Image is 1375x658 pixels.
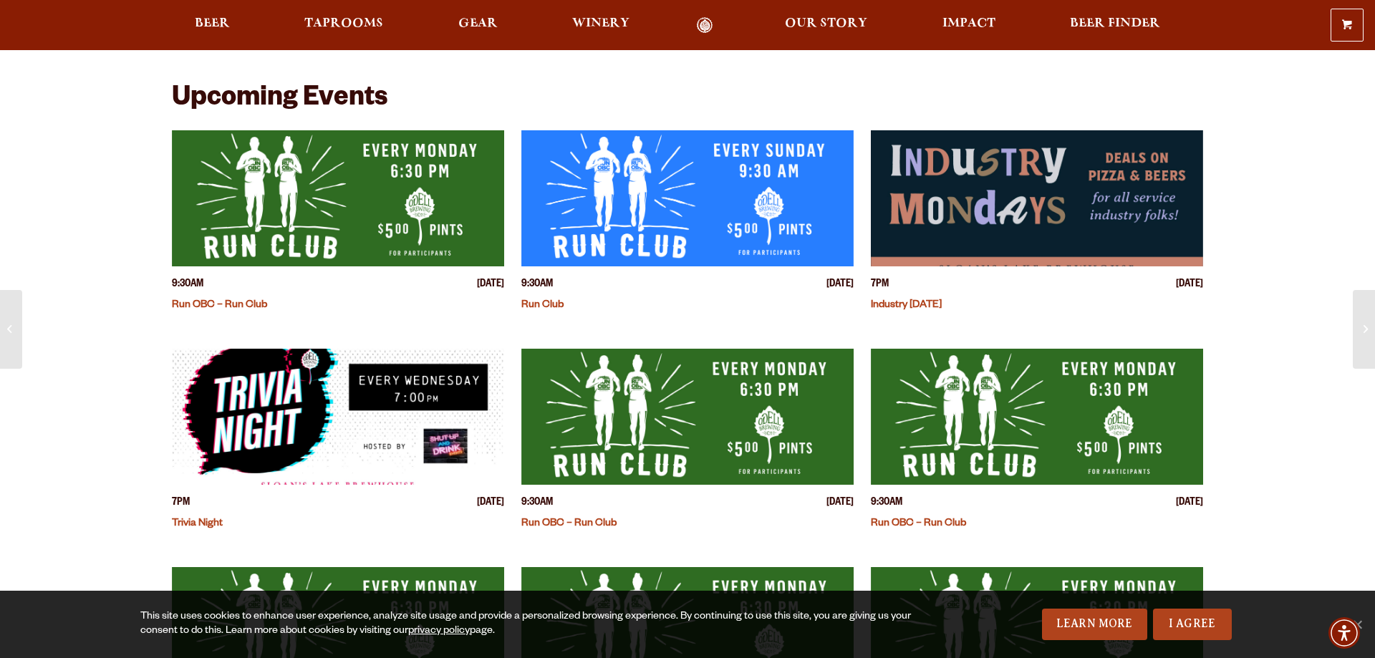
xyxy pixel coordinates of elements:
a: Odell Home [677,17,731,34]
span: Taprooms [304,18,383,29]
span: Our Story [785,18,867,29]
a: View event details [871,130,1203,266]
a: Industry [DATE] [871,300,942,311]
span: Beer [195,18,230,29]
a: View event details [172,349,504,485]
span: Impact [942,18,995,29]
a: Impact [933,17,1005,34]
span: [DATE] [826,496,854,511]
a: View event details [172,130,504,266]
span: Winery [572,18,629,29]
a: Run OBC – Run Club [172,300,267,311]
a: Learn More [1042,609,1147,640]
span: Beer Finder [1070,18,1160,29]
span: Gear [458,18,498,29]
div: This site uses cookies to enhance user experience, analyze site usage and provide a personalized ... [140,610,922,639]
a: Run Club [521,300,564,311]
span: 9:30AM [172,278,203,293]
a: View event details [871,349,1203,485]
span: 9:30AM [521,496,553,511]
span: [DATE] [477,278,504,293]
span: [DATE] [1176,278,1203,293]
a: Gear [449,17,507,34]
a: Our Story [776,17,877,34]
a: View event details [521,349,854,485]
a: Trivia Night [172,518,223,530]
a: Beer Finder [1061,17,1169,34]
a: Run OBC – Run Club [521,518,617,530]
a: I Agree [1153,609,1232,640]
a: Winery [563,17,639,34]
div: Accessibility Menu [1328,617,1360,649]
a: Run OBC – Run Club [871,518,966,530]
span: 7PM [172,496,190,511]
span: 7PM [871,278,889,293]
h2: Upcoming Events [172,84,387,116]
span: [DATE] [477,496,504,511]
span: 9:30AM [521,278,553,293]
a: Taprooms [295,17,392,34]
span: 9:30AM [871,496,902,511]
a: privacy policy [408,626,470,637]
span: [DATE] [1176,496,1203,511]
span: [DATE] [826,278,854,293]
a: Beer [185,17,239,34]
a: View event details [521,130,854,266]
